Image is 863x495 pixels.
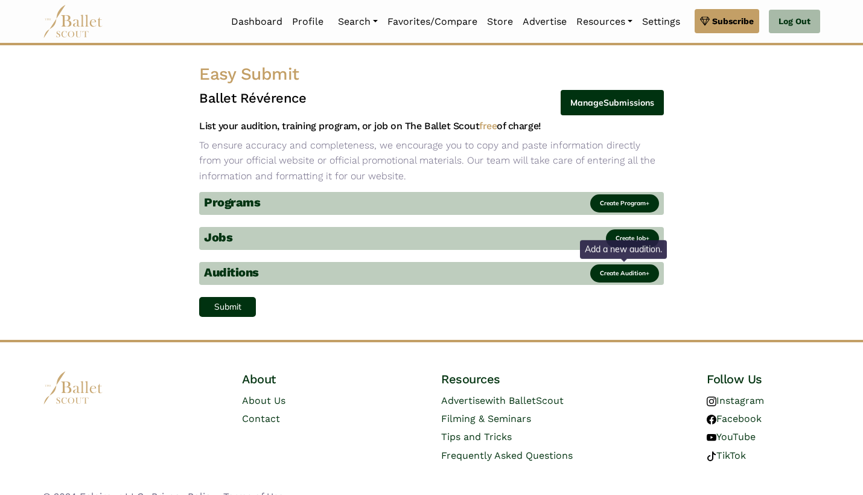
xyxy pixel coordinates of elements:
[199,297,256,317] button: Submit
[242,413,280,424] a: Contact
[204,230,232,244] b: Jobs
[199,120,664,133] h5: List your audition, training program, or job on The Ballet Scout of charge!
[441,413,531,424] a: Filming & Seminars
[287,9,328,34] a: Profile
[199,138,664,184] p: To ensure accuracy and completeness, we encourage you to copy and paste information directly from...
[637,9,685,34] a: Settings
[616,232,646,245] span: Create Job
[572,9,637,34] a: Resources
[603,97,654,108] span: Submissions
[43,371,103,404] img: logo
[226,9,287,34] a: Dashboard
[769,10,820,34] a: Log Out
[561,90,664,115] a: ManageSubmissions
[441,371,621,387] h4: Resources
[580,240,667,258] div: Add a new audition.
[712,14,754,28] span: Subscribe
[707,371,820,387] h4: Follow Us
[383,9,482,34] a: Favorites/Compare
[600,197,646,210] span: Create Program
[600,267,646,280] span: Create Audition
[199,90,306,110] h5: Ballet Révérence
[707,413,762,424] a: Facebook
[333,9,383,34] a: Search
[707,431,756,442] a: YouTube
[441,450,573,461] a: Frequently Asked Questions
[518,9,572,34] a: Advertise
[204,195,260,209] b: Programs
[479,120,497,132] span: free
[707,397,716,406] img: instagram logo
[242,395,285,406] a: About Us
[485,395,564,406] span: with BalletScout
[441,431,512,442] a: Tips and Tricks
[204,265,259,279] b: Auditions
[482,9,518,34] a: Store
[590,194,659,212] button: Create Program+
[700,14,710,28] img: gem.svg
[695,9,759,33] a: Subscribe
[590,264,659,283] button: Create Audition+
[242,371,355,387] h4: About
[707,433,716,442] img: youtube logo
[606,229,659,247] button: Create Job+
[707,395,764,406] a: Instagram
[707,415,716,424] img: facebook logo
[707,452,716,461] img: tiktok logo
[199,63,664,85] h3: Easy Submit
[707,450,746,461] a: TikTok
[441,395,564,406] a: Advertisewith BalletScout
